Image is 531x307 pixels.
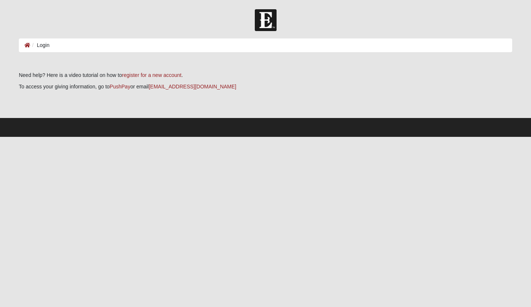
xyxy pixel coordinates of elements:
[19,71,512,79] p: Need help? Here is a video tutorial on how to .
[122,72,181,78] a: register for a new account
[255,9,277,31] img: Church of Eleven22 Logo
[30,41,49,49] li: Login
[19,83,512,91] p: To access your giving information, go to or email
[110,84,130,90] a: PushPay
[149,84,236,90] a: [EMAIL_ADDRESS][DOMAIN_NAME]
